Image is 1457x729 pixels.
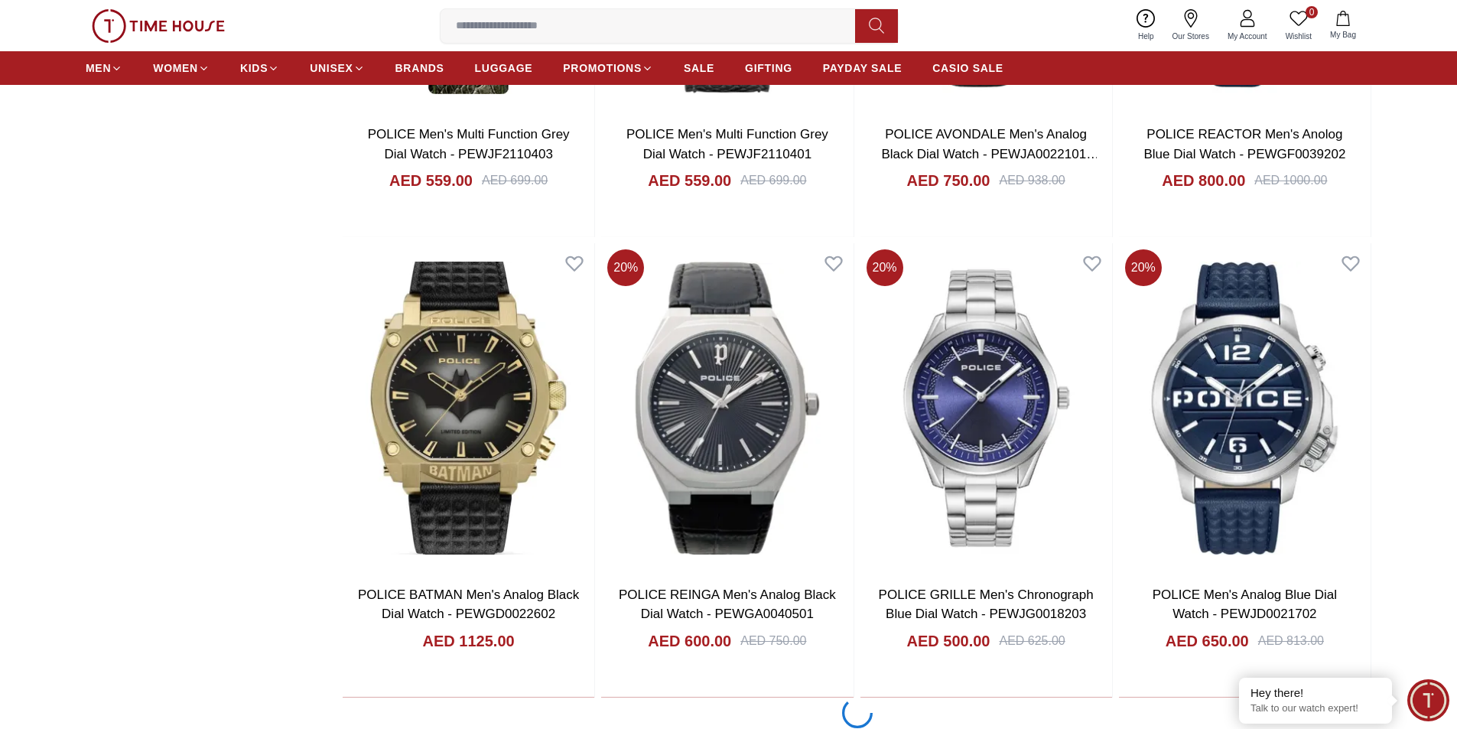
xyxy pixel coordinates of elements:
img: POLICE BATMAN Men's Analog Black Dial Watch - PEWGD0022602 [343,243,594,572]
a: GIFTING [745,54,792,82]
a: WOMEN [153,54,210,82]
a: PAYDAY SALE [823,54,902,82]
span: SALE [684,60,714,76]
p: Talk to our watch expert! [1250,702,1381,715]
span: BRANDS [395,60,444,76]
h4: AED 600.00 [648,630,731,652]
div: AED 699.00 [740,171,806,190]
a: POLICE Men's Multi Function Grey Dial Watch - PEWJF2110403 [368,127,570,161]
span: 0 [1306,6,1318,18]
a: PROMOTIONS [563,54,653,82]
span: 20 % [867,249,903,286]
h4: AED 559.00 [648,170,731,191]
span: PROMOTIONS [563,60,642,76]
a: MEN [86,54,122,82]
a: BRANDS [395,54,444,82]
span: GIFTING [745,60,792,76]
a: 0Wishlist [1277,6,1321,45]
button: My Bag [1321,8,1365,44]
div: AED 1000.00 [1254,171,1327,190]
a: POLICE Men's Multi Function Grey Dial Watch - PEWJF2110401 [626,127,828,161]
div: AED 699.00 [482,171,548,190]
a: Help [1129,6,1163,45]
h4: AED 1125.00 [423,630,515,652]
span: UNISEX [310,60,353,76]
a: POLICE Men's Analog Blue Dial Watch - PEWJD0021702 [1153,587,1337,622]
span: KIDS [240,60,268,76]
a: KIDS [240,54,279,82]
span: My Bag [1324,29,1362,41]
div: AED 813.00 [1258,632,1324,650]
div: AED 750.00 [740,632,806,650]
span: 20 % [1125,249,1162,286]
span: Our Stores [1166,31,1215,42]
h4: AED 500.00 [907,630,990,652]
span: My Account [1221,31,1273,42]
a: POLICE BATMAN Men's Analog Black Dial Watch - PEWGD0022602 [358,587,579,622]
span: MEN [86,60,111,76]
div: AED 938.00 [999,171,1065,190]
span: PAYDAY SALE [823,60,902,76]
span: Help [1132,31,1160,42]
a: SALE [684,54,714,82]
a: UNISEX [310,54,364,82]
h4: AED 750.00 [907,170,990,191]
span: 20 % [607,249,644,286]
h4: AED 800.00 [1162,170,1245,191]
h4: AED 559.00 [389,170,473,191]
div: AED 625.00 [999,632,1065,650]
span: CASIO SALE [932,60,1003,76]
img: ... [92,9,225,43]
a: POLICE REACTOR Men's Anolog Blue Dial Watch - PEWGF0039202 [1143,127,1345,161]
span: WOMEN [153,60,198,76]
span: LUGGAGE [475,60,533,76]
img: POLICE Men's Analog Blue Dial Watch - PEWJD0021702 [1119,243,1371,572]
a: POLICE GRILLE Men's Chronograph Blue Dial Watch - PEWJG0018203 [879,587,1094,622]
div: Chat Widget [1407,679,1449,721]
a: Our Stores [1163,6,1218,45]
img: POLICE REINGA Men's Analog Black Dial Watch - PEWGA0040501 [601,243,853,572]
span: Wishlist [1280,31,1318,42]
a: LUGGAGE [475,54,533,82]
h4: AED 650.00 [1166,630,1249,652]
a: POLICE REINGA Men's Analog Black Dial Watch - PEWGA0040501 [619,587,836,622]
a: POLICE AVONDALE Men's Analog Black Dial Watch - PEWJA0022101-WW [881,127,1099,181]
div: Hey there! [1250,685,1381,701]
img: POLICE GRILLE Men's Chronograph Blue Dial Watch - PEWJG0018203 [860,243,1112,572]
a: CASIO SALE [932,54,1003,82]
